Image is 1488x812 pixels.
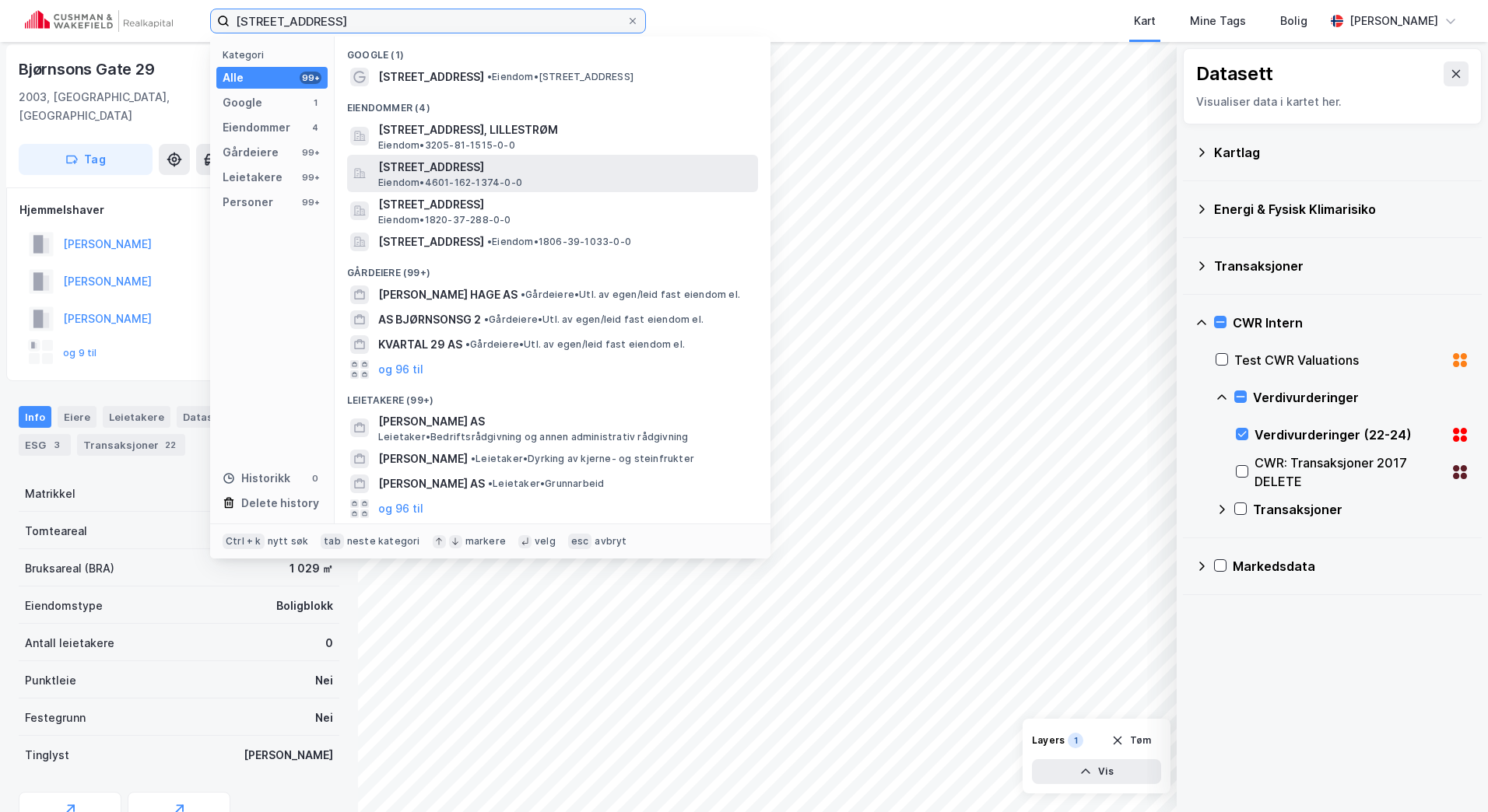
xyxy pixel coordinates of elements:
[465,338,470,350] span: •
[1196,93,1469,111] div: Visualiser data i kartet her.
[1253,500,1469,519] div: Transaksjoner
[25,559,114,578] div: Bruksareal (BRA)
[25,671,76,690] div: Punktleie
[19,88,251,125] div: 2003, [GEOGRAPHIC_DATA], [GEOGRAPHIC_DATA]
[378,233,484,251] span: [STREET_ADDRESS]
[484,313,489,325] span: •
[223,143,279,162] div: Gårdeiere
[309,96,321,109] div: 1
[465,535,506,548] div: markere
[378,195,752,214] span: [STREET_ADDRESS]
[535,535,556,548] div: velg
[335,37,770,65] div: Google (1)
[378,139,515,152] span: Eiendom • 3205-81-1515-0-0
[521,289,525,300] span: •
[19,57,158,82] div: Bjørnsons Gate 29
[1214,200,1469,219] div: Energi & Fysisk Klimarisiko
[471,453,476,464] span: •
[347,535,420,548] div: neste kategori
[25,634,114,653] div: Antall leietakere
[309,121,321,134] div: 4
[244,746,333,765] div: [PERSON_NAME]
[378,177,522,189] span: Eiendom • 4601-162-1374-0-0
[19,434,71,456] div: ESG
[19,144,153,175] button: Tag
[335,89,770,117] div: Eiendommer (4)
[568,534,592,549] div: esc
[378,335,462,354] span: KVARTAL 29 AS
[488,478,604,490] span: Leietaker • Grunnarbeid
[487,71,492,82] span: •
[488,478,493,489] span: •
[595,535,626,548] div: avbryt
[268,535,309,548] div: nytt søk
[103,406,170,428] div: Leietakere
[378,450,468,468] span: [PERSON_NAME]
[1280,12,1307,30] div: Bolig
[300,171,321,184] div: 99+
[1253,388,1469,407] div: Verdivurderinger
[223,93,262,112] div: Google
[335,521,770,549] div: Personer (99+)
[1101,728,1161,753] button: Tøm
[1068,733,1083,748] div: 1
[1134,12,1156,30] div: Kart
[300,72,321,84] div: 99+
[1410,737,1488,812] iframe: Chat Widget
[1032,734,1065,747] div: Layers
[1190,12,1246,30] div: Mine Tags
[378,499,423,518] button: og 96 til
[25,709,86,727] div: Festegrunn
[25,597,103,615] div: Eiendomstype
[162,437,179,453] div: 22
[378,285,518,304] span: [PERSON_NAME] HAGE AS
[25,522,87,541] div: Tomteareal
[484,313,704,326] span: Gårdeiere • Utl. av egen/leid fast eiendom el.
[1032,759,1161,784] button: Vis
[300,196,321,208] div: 99+
[487,236,631,248] span: Eiendom • 1806-39-1033-0-0
[325,634,333,653] div: 0
[487,236,492,247] span: •
[1233,557,1469,576] div: Markedsdata
[223,118,290,137] div: Eiendommer
[223,49,328,61] div: Kategori
[1196,61,1273,86] div: Datasett
[465,338,685,351] span: Gårdeiere • Utl. av egen/leid fast eiendom el.
[1234,351,1444,369] div: Test CWR Valuations
[223,168,283,187] div: Leietakere
[49,437,65,453] div: 3
[378,474,485,493] span: [PERSON_NAME] AS
[19,201,339,219] div: Hjemmelshaver
[290,559,333,578] div: 1 029 ㎡
[1255,425,1444,444] div: Verdivurderinger (22-24)
[25,746,69,765] div: Tinglyst
[25,485,75,503] div: Matrikkel
[223,469,290,488] div: Historikk
[300,146,321,159] div: 99+
[223,534,265,549] div: Ctrl + k
[378,214,511,226] span: Eiendom • 1820-37-288-0-0
[276,597,333,615] div: Boligblokk
[378,310,481,329] span: AS BJØRNSONSG 2
[378,360,423,379] button: og 96 til
[58,406,97,428] div: Eiere
[309,472,321,485] div: 0
[378,431,688,443] span: Leietaker • Bedriftsrådgivning og annen administrativ rådgivning
[335,382,770,410] div: Leietakere (99+)
[1349,12,1438,30] div: [PERSON_NAME]
[378,68,484,86] span: [STREET_ADDRESS]
[487,71,633,83] span: Eiendom • [STREET_ADDRESS]
[378,412,752,431] span: [PERSON_NAME] AS
[19,406,51,428] div: Info
[321,534,344,549] div: tab
[521,289,740,301] span: Gårdeiere • Utl. av egen/leid fast eiendom el.
[378,158,752,177] span: [STREET_ADDRESS]
[315,671,333,690] div: Nei
[1214,143,1469,162] div: Kartlag
[241,494,319,513] div: Delete history
[378,121,752,139] span: [STREET_ADDRESS], LILLESTRØM
[471,453,694,465] span: Leietaker • Dyrking av kjerne- og steinfrukter
[335,254,770,282] div: Gårdeiere (99+)
[315,709,333,727] div: Nei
